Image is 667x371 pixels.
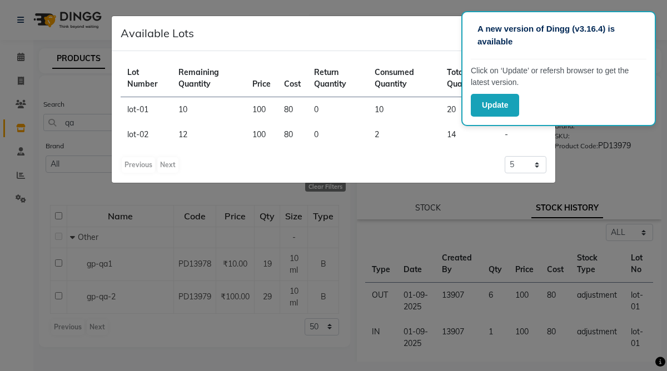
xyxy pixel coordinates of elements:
td: 12 [172,122,245,147]
td: 0 [307,122,368,147]
td: 100 [246,97,277,123]
td: 0 [307,97,368,123]
td: 2 [368,122,440,147]
td: 10 [368,97,440,123]
th: Price [246,60,277,97]
td: 80 [277,122,307,147]
td: lot-02 [121,122,172,147]
td: 14 [440,122,498,147]
p: A new version of Dingg (v3.16.4) is available [477,23,640,48]
td: 100 [246,122,277,147]
td: 20 [440,97,498,123]
th: Cost [277,60,307,97]
th: Remaining Quantity [172,60,245,97]
button: Update [471,94,519,117]
td: - [498,122,546,147]
th: Lot Number [121,60,172,97]
h5: Available Lots [121,25,194,42]
td: 10 [172,97,245,123]
th: Return Quantity [307,60,368,97]
th: Consumed Quantity [368,60,440,97]
td: 80 [277,97,307,123]
td: lot-01 [121,97,172,123]
p: Click on ‘Update’ or refersh browser to get the latest version. [471,65,646,88]
th: Total Quantity [440,60,498,97]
